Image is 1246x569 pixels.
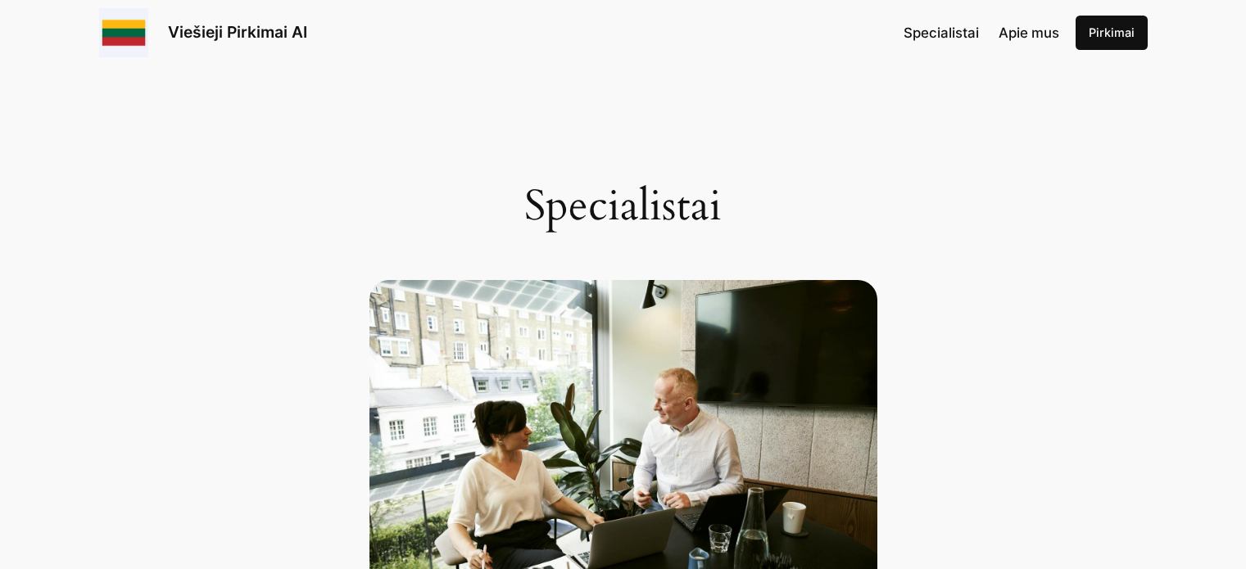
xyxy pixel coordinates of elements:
[999,22,1059,43] a: Apie mus
[99,8,148,57] img: Viešieji pirkimai logo
[999,25,1059,41] span: Apie mus
[904,22,1059,43] nav: Navigation
[904,22,979,43] a: Specialistai
[168,22,307,42] a: Viešieji Pirkimai AI
[1076,16,1148,50] a: Pirkimai
[904,25,979,41] span: Specialistai
[369,182,877,231] h1: Specialistai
